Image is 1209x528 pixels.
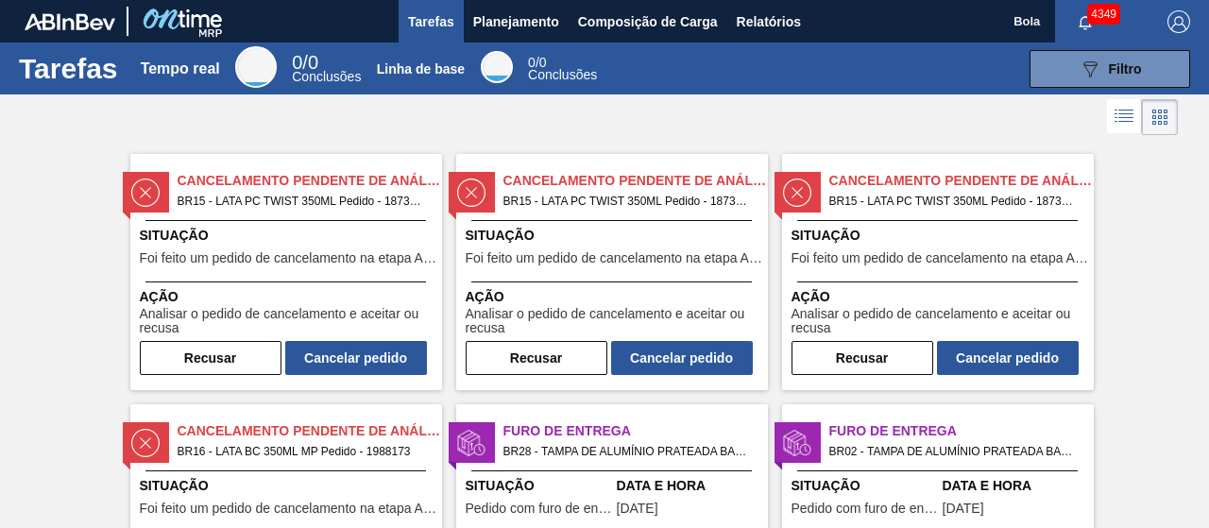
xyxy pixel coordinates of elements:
span: Cancelamento Pendente de Análise [178,171,442,191]
font: 0 [539,55,547,70]
font: Ação [792,289,830,304]
span: Data e Hora [943,476,1089,496]
font: Cancelamento Pendente de Análise [178,423,449,438]
span: BR28 - TAMPA DE ALUMÍNIO PRATEADA BALL CDL Pedido - 1988829 [503,441,753,462]
span: Foi feito um pedido de cancelamento na etapa Aguardando Faturamento [466,251,763,265]
font: [DATE] [943,501,984,516]
font: Analisar o pedido de cancelamento e aceitar ou recusa [792,306,1071,335]
font: Analisar o pedido de cancelamento e aceitar ou recusa [140,306,419,335]
font: Cancelamento Pendente de Análise [829,173,1100,188]
img: status [131,429,160,457]
font: Data e Hora [617,478,707,493]
span: BR15 - LATA PC TWIST 350ML Pedido - 1873065 [503,191,753,212]
font: Furo de Entrega [503,423,631,438]
div: Visão em Lista [1107,99,1142,135]
span: Cancelamento Pendente de Análise [178,421,442,441]
span: Situação [792,226,1089,246]
font: Analisar o pedido de cancelamento e aceitar ou recusa [466,306,745,335]
div: Linha de base [528,57,597,81]
font: Ação [466,289,504,304]
img: status [131,179,160,207]
img: TNhmsLtSVTkK8tSr43FrP2fwEKptu5GPRR3wAAAABJRU5ErkJggg== [25,13,115,30]
font: Tarefas [408,14,454,29]
span: BR15 - LATA PC TWIST 350ML Pedido - 1873064 [829,191,1079,212]
button: Filtro [1030,50,1190,88]
font: / [536,55,539,70]
img: status [457,179,485,207]
font: Situação [466,228,535,243]
font: Cancelar pedido [304,350,407,366]
span: Situação [140,476,437,496]
span: Furo de Entrega [503,421,768,441]
div: Completar tarefa: 29727762 [140,337,427,375]
button: Cancelar pedido [285,341,427,375]
span: Foi feito um pedido de cancelamento na etapa Aguardando Faturamento [140,251,437,265]
font: Situação [792,478,860,493]
span: BR16 - LATA BC 350ML MP Pedido - 1988173 [178,441,427,462]
span: Furo de Entrega [829,421,1094,441]
font: Filtro [1109,61,1142,77]
font: BR16 - LATA BC 350ML MP Pedido - 1988173 [178,445,411,458]
font: Cancelar pedido [630,350,733,366]
font: Furo de Entrega [829,423,957,438]
div: Completar tarefa: 29727783 [792,337,1079,375]
font: [DATE] [617,501,658,516]
font: Situação [792,228,860,243]
span: Situação [792,476,938,496]
font: Conclusões [292,69,361,84]
font: Data e Hora [943,478,1032,493]
font: BR15 - LATA PC TWIST 350ML Pedido - 1873066 [178,195,429,208]
div: Tempo real [292,55,361,83]
span: 13/08/2025, [617,502,658,516]
div: Completar tarefa: 29727763 [466,337,753,375]
font: BR28 - TAMPA DE ALUMÍNIO PRATEADA BALL CDL Pedido - 1988829 [503,445,866,458]
button: Cancelar pedido [937,341,1079,375]
span: Cancelamento Pendente de Análise [829,171,1094,191]
font: Cancelar pedido [956,350,1059,366]
font: Linha de base [377,61,465,77]
font: Bola [1013,14,1040,28]
span: Situação [140,226,437,246]
button: Recusar [792,341,933,375]
font: Foi feito um pedido de cancelamento na etapa Aguardando Faturamento [140,250,566,265]
span: Cancelamento Pendente de Análise [503,171,768,191]
font: Tarefas [19,53,118,84]
font: Recusar [184,350,236,366]
button: Recusar [140,341,281,375]
font: Planejamento [473,14,559,29]
font: BR15 - LATA PC TWIST 350ML Pedido - 1873065 [503,195,755,208]
span: BR15 - LATA PC TWIST 350ML Pedido - 1873066 [178,191,427,212]
div: Linha de base [481,51,513,83]
font: BR02 - TAMPA DE ALUMÍNIO PRATEADA BALL CDL Pedido - 1926375 [829,445,1192,458]
span: Data e Hora [617,476,763,496]
font: Recusar [510,350,562,366]
font: 0 [528,55,536,70]
font: Pedido com furo de entrega [466,501,629,516]
span: BR02 - TAMPA DE ALUMÍNIO PRATEADA BALL CDL Pedido - 1926375 [829,441,1079,462]
span: Pedido com furo de entrega [466,502,612,516]
font: Cancelamento Pendente de Análise [178,173,449,188]
font: Situação [140,228,209,243]
font: Tempo real [141,60,220,77]
span: 12/08/2025, [943,502,984,516]
img: status [783,429,811,457]
font: BR15 - LATA PC TWIST 350ML Pedido - 1873064 [829,195,1081,208]
font: Cancelamento Pendente de Análise [503,173,775,188]
font: Recusar [836,350,888,366]
font: Foi feito um pedido de cancelamento na etapa Aguardando Faturamento [140,501,566,516]
font: Relatórios [737,14,801,29]
font: 0 [308,52,318,73]
font: Situação [140,478,209,493]
img: status [783,179,811,207]
span: Situação [466,226,763,246]
img: status [457,429,485,457]
font: 4349 [1091,8,1116,21]
button: Notificações [1055,9,1115,35]
button: Cancelar pedido [611,341,753,375]
span: Foi feito um pedido de cancelamento na etapa Aguardando Faturamento [792,251,1089,265]
font: Pedido com furo de entrega [792,501,955,516]
font: Conclusões [528,67,597,82]
font: Situação [466,478,535,493]
div: Visão em Cards [1142,99,1178,135]
div: Tempo real [235,46,277,88]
